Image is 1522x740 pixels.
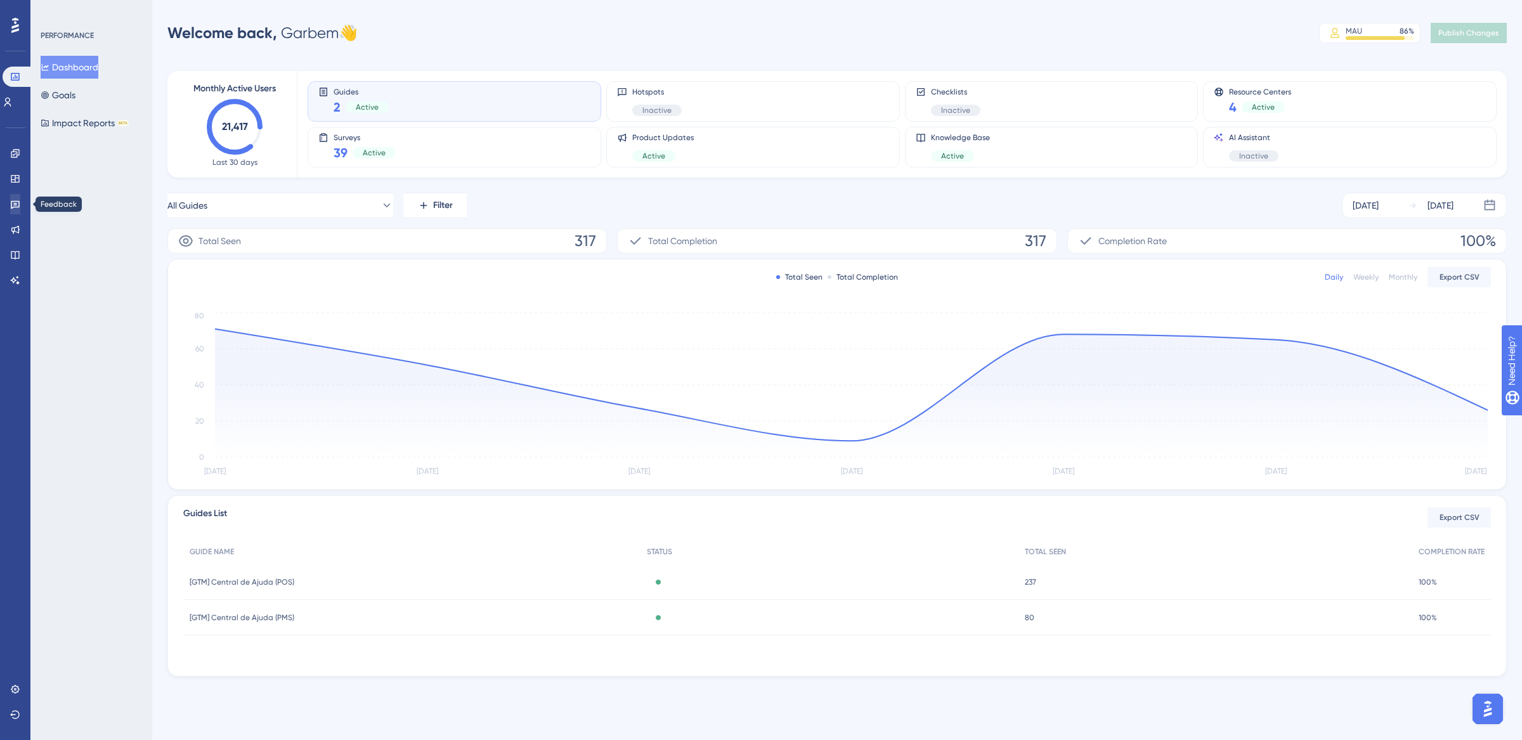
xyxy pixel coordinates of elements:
[334,133,396,141] span: Surveys
[1025,613,1034,623] span: 80
[183,506,227,529] span: Guides List
[941,105,970,115] span: Inactive
[1346,26,1362,36] div: MAU
[41,84,75,107] button: Goals
[1098,233,1167,249] span: Completion Rate
[363,148,386,158] span: Active
[1265,467,1287,476] tspan: [DATE]
[117,120,129,126] div: BETA
[1389,272,1417,282] div: Monthly
[575,231,596,251] span: 317
[628,467,650,476] tspan: [DATE]
[1440,272,1480,282] span: Export CSV
[647,547,672,557] span: STATUS
[212,157,257,167] span: Last 30 days
[841,467,862,476] tspan: [DATE]
[190,613,294,623] span: [GTM] Central de Ajuda (PMS)
[433,198,453,213] span: Filter
[776,272,823,282] div: Total Seen
[195,380,204,389] tspan: 40
[632,133,694,143] span: Product Updates
[195,417,204,425] tspan: 20
[195,311,204,320] tspan: 80
[1438,28,1499,38] span: Publish Changes
[190,577,294,587] span: [GTM] Central de Ajuda (POS)
[198,233,241,249] span: Total Seen
[30,3,79,18] span: Need Help?
[1025,231,1046,251] span: 317
[222,120,248,133] text: 21,417
[195,344,204,353] tspan: 60
[1419,547,1485,557] span: COMPLETION RATE
[190,547,234,557] span: GUIDE NAME
[1025,547,1066,557] span: TOTAL SEEN
[1419,577,1437,587] span: 100%
[193,81,276,96] span: Monthly Active Users
[1353,198,1379,213] div: [DATE]
[1025,577,1036,587] span: 237
[1400,26,1414,36] div: 86 %
[931,87,980,97] span: Checklists
[167,23,358,43] div: Garbem 👋
[334,87,389,96] span: Guides
[1460,231,1496,251] span: 100%
[1229,98,1237,116] span: 4
[1419,613,1437,623] span: 100%
[167,193,393,218] button: All Guides
[642,105,672,115] span: Inactive
[199,453,204,462] tspan: 0
[1325,272,1343,282] div: Daily
[334,144,348,162] span: 39
[1469,690,1507,728] iframe: UserGuiding AI Assistant Launcher
[356,102,379,112] span: Active
[1440,512,1480,523] span: Export CSV
[1431,23,1507,43] button: Publish Changes
[648,233,717,249] span: Total Completion
[41,112,129,134] button: Impact ReportsBETA
[1252,102,1275,112] span: Active
[941,151,964,161] span: Active
[41,56,98,79] button: Dashboard
[1239,151,1268,161] span: Inactive
[1053,467,1074,476] tspan: [DATE]
[632,87,682,97] span: Hotspots
[403,193,467,218] button: Filter
[1353,272,1379,282] div: Weekly
[1465,467,1486,476] tspan: [DATE]
[642,151,665,161] span: Active
[1229,87,1291,96] span: Resource Centers
[41,30,94,41] div: PERFORMANCE
[1428,507,1491,528] button: Export CSV
[417,467,438,476] tspan: [DATE]
[334,98,341,116] span: 2
[1428,267,1491,287] button: Export CSV
[167,198,207,213] span: All Guides
[167,23,277,42] span: Welcome back,
[1229,133,1278,143] span: AI Assistant
[204,467,226,476] tspan: [DATE]
[1428,198,1454,213] div: [DATE]
[931,133,990,143] span: Knowledge Base
[828,272,898,282] div: Total Completion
